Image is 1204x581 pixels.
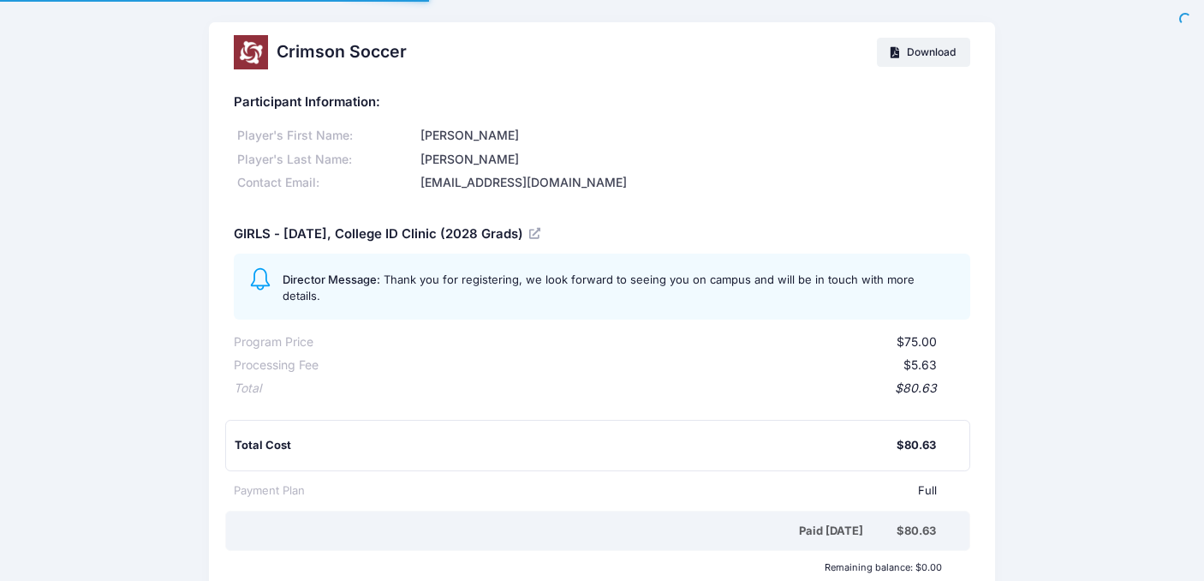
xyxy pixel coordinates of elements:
[234,227,543,243] h5: GIRLS - [DATE], College ID Clinic (2028 Grads)
[234,380,261,398] div: Total
[234,482,305,500] div: Payment Plan
[305,482,936,500] div: Full
[277,42,407,62] h2: Crimson Soccer
[877,38,970,67] a: Download
[235,437,896,454] div: Total Cost
[234,333,313,351] div: Program Price
[261,380,936,398] div: $80.63
[283,273,380,286] span: Director Message:
[234,95,969,111] h5: Participant Information:
[418,174,969,192] div: [EMAIL_ADDRESS][DOMAIN_NAME]
[418,127,969,145] div: [PERSON_NAME]
[529,225,543,241] a: View Registration Details
[897,437,936,454] div: $80.63
[897,523,936,540] div: $80.63
[226,562,951,572] div: Remaining balance: $0.00
[234,127,418,145] div: Player's First Name:
[283,273,915,303] span: Thank you for registering, we look forward to seeing you on campus and will be in touch with more...
[234,151,418,169] div: Player's Last Name:
[418,151,969,169] div: [PERSON_NAME]
[237,523,896,540] div: Paid [DATE]
[907,45,956,58] span: Download
[897,334,937,349] span: $75.00
[234,356,319,374] div: Processing Fee
[234,174,418,192] div: Contact Email:
[319,356,936,374] div: $5.63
